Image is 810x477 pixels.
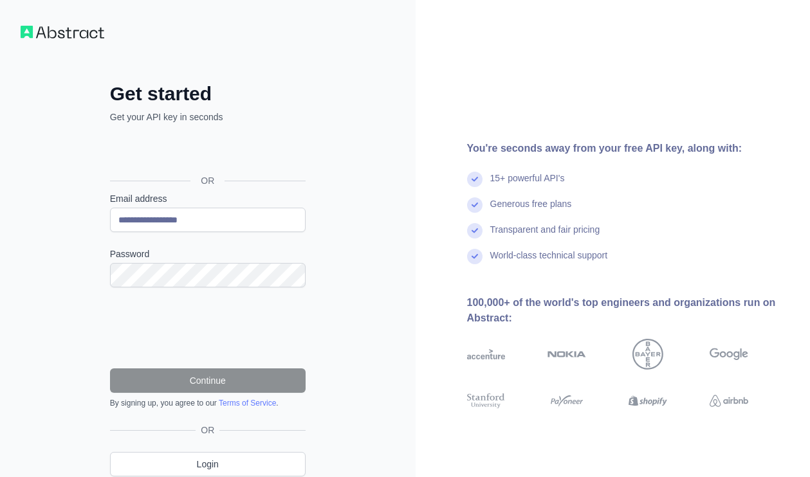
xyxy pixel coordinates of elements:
label: Email address [110,192,306,205]
img: shopify [629,392,667,411]
a: Login [110,452,306,476]
button: Continue [110,368,306,393]
p: Get your API key in seconds [110,111,306,123]
img: check mark [467,223,483,239]
img: Workflow [21,26,104,39]
img: airbnb [710,392,748,411]
iframe: reCAPTCHA [110,303,306,353]
iframe: Sign in with Google Button [104,138,309,166]
div: Generous free plans [490,197,572,223]
img: accenture [467,339,506,370]
div: World-class technical support [490,249,608,274]
span: OR [190,174,225,187]
img: bayer [632,339,663,370]
div: By signing up, you agree to our . [110,398,306,408]
img: check mark [467,172,483,187]
div: You're seconds away from your free API key, along with: [467,141,790,156]
div: Transparent and fair pricing [490,223,600,249]
a: Terms of Service [219,399,276,408]
img: stanford university [467,392,506,411]
label: Password [110,248,306,260]
img: check mark [467,197,483,213]
img: google [710,339,748,370]
div: 100,000+ of the world's top engineers and organizations run on Abstract: [467,295,790,326]
img: payoneer [548,392,586,411]
div: 15+ powerful API's [490,172,565,197]
img: check mark [467,249,483,264]
img: nokia [548,339,586,370]
h2: Get started [110,82,306,105]
span: OR [196,424,219,437]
